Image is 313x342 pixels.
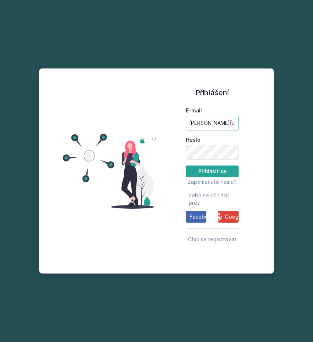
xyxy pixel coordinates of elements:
span: Google [225,213,243,220]
span: Chci se registrovat [188,236,236,242]
button: Facebook [186,211,206,223]
span: nebo se přihlásit přes [189,192,236,207]
label: Heslo [186,136,239,144]
button: Přihlásit se [186,166,239,177]
span: Zapomenuté heslo? [188,179,237,185]
button: Google [218,211,239,223]
label: E-mail [186,107,239,114]
input: Tvoje e-mailová adresa [186,116,239,130]
span: Facebook [189,213,214,220]
h1: Přihlášení [186,87,239,98]
button: Chci se registrovat [188,235,236,244]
